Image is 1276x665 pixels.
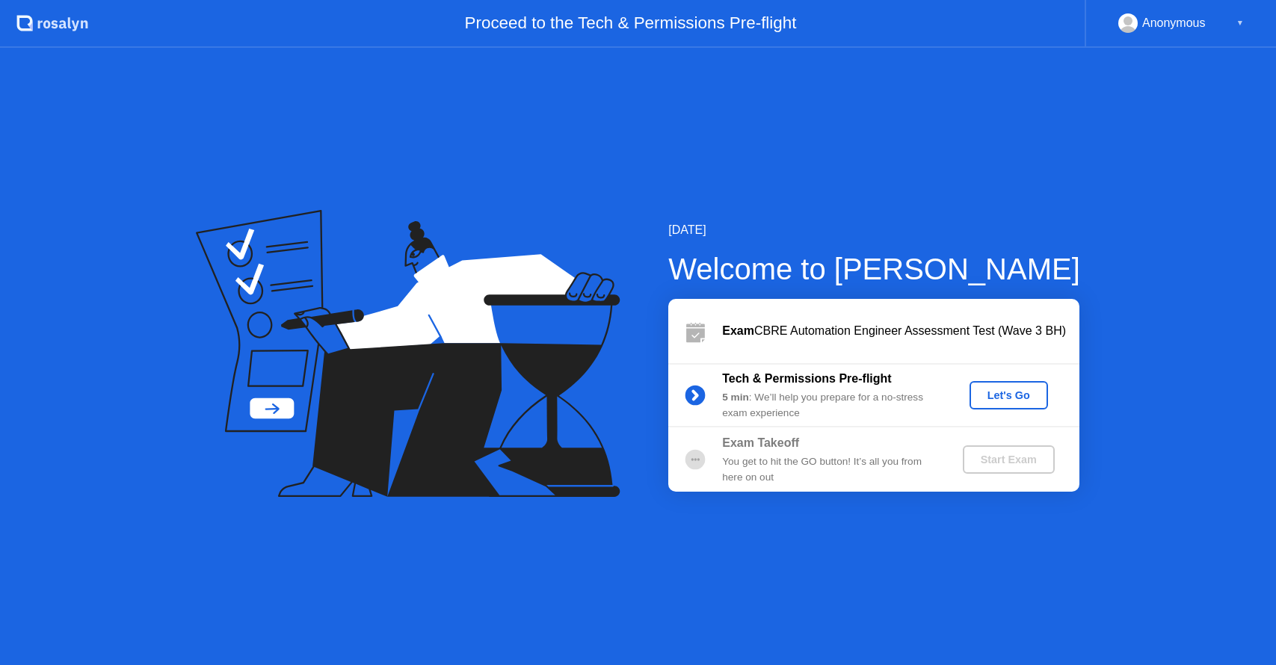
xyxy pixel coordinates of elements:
b: Exam [722,324,754,337]
div: ▼ [1236,13,1244,33]
b: Tech & Permissions Pre-flight [722,372,891,385]
div: You get to hit the GO button! It’s all you from here on out [722,454,937,485]
div: [DATE] [668,221,1080,239]
div: Start Exam [969,454,1049,466]
div: : We’ll help you prepare for a no-stress exam experience [722,390,937,421]
div: Welcome to [PERSON_NAME] [668,247,1080,291]
div: CBRE Automation Engineer Assessment Test (Wave 3 BH) [722,322,1079,340]
button: Start Exam [963,445,1055,474]
div: Let's Go [976,389,1042,401]
b: Exam Takeoff [722,436,799,449]
b: 5 min [722,392,749,403]
button: Let's Go [970,381,1048,409]
div: Anonymous [1142,13,1206,33]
